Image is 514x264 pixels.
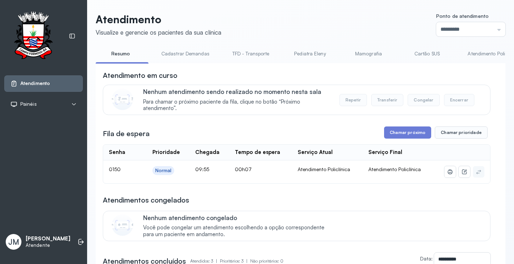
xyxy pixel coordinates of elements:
[343,48,393,60] a: Mamografia
[368,166,421,172] span: Atendimento Policlínica
[143,224,332,238] span: Você pode congelar um atendimento escolhendo a opção correspondente para um paciente em andamento.
[143,99,332,112] span: Para chamar o próximo paciente da fila, clique no botão “Próximo atendimento”.
[20,80,50,86] span: Atendimento
[96,48,146,60] a: Resumo
[444,94,474,106] button: Encerrar
[26,242,70,248] p: Atendente
[152,149,180,156] div: Prioridade
[112,214,133,236] img: Imagem de CalloutCard
[339,94,367,106] button: Repetir
[436,13,489,19] span: Ponto de atendimento
[235,166,252,172] span: 00h07
[103,70,177,80] h3: Atendimento em curso
[285,48,335,60] a: Pediatra Eleny
[298,166,357,173] div: Atendimento Policlínica
[103,195,189,205] h3: Atendimentos congelados
[435,126,488,139] button: Chamar prioridade
[384,126,431,139] button: Chamar próximo
[154,48,217,60] a: Cadastrar Demandas
[155,168,172,174] div: Normal
[408,94,439,106] button: Congelar
[96,13,221,26] p: Atendimento
[109,149,125,156] div: Senha
[195,166,209,172] span: 09:55
[26,235,70,242] p: [PERSON_NAME]
[10,80,77,87] a: Atendimento
[143,88,332,95] p: Nenhum atendimento sendo realizado no momento nesta sala
[235,149,280,156] div: Tempo de espera
[246,258,247,264] span: |
[402,48,452,60] a: Cartão SUS
[371,94,404,106] button: Transferir
[216,258,217,264] span: |
[7,11,59,61] img: Logotipo do estabelecimento
[368,149,402,156] div: Serviço Final
[96,29,221,36] div: Visualize e gerencie os pacientes da sua clínica
[225,48,277,60] a: TFD - Transporte
[143,214,332,221] p: Nenhum atendimento congelado
[195,149,220,156] div: Chegada
[109,166,121,172] span: 0150
[420,255,433,261] label: Data:
[103,129,150,139] h3: Fila de espera
[298,149,333,156] div: Serviço Atual
[112,89,133,110] img: Imagem de CalloutCard
[20,101,37,107] span: Painéis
